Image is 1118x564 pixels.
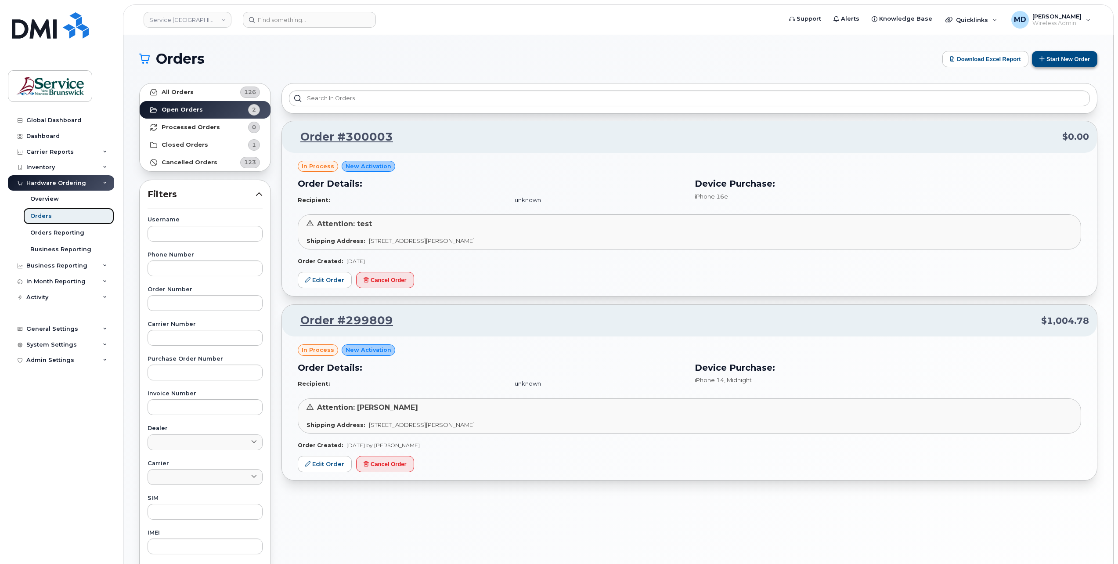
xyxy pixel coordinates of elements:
span: [DATE] [346,258,365,264]
span: $1,004.78 [1041,315,1089,327]
strong: Recipient: [298,196,330,203]
label: Phone Number [148,252,263,258]
a: Cancelled Orders123 [140,154,270,171]
span: 126 [244,88,256,96]
a: Processed Orders0 [140,119,270,136]
span: iPhone 16e [695,193,728,200]
h3: Device Purchase: [695,361,1081,374]
span: 1 [252,141,256,149]
label: Carrier Number [148,322,263,327]
span: in process [302,346,334,354]
button: Start New Order [1032,51,1097,67]
td: unknown [507,376,684,391]
a: Order #299809 [290,313,393,329]
span: New Activation [346,162,391,170]
strong: Order Created: [298,258,343,264]
label: Invoice Number [148,391,263,397]
a: Edit Order [298,272,352,288]
span: in process [302,162,334,170]
span: Attention: test [317,220,372,228]
label: Carrier [148,461,263,466]
span: $0.00 [1062,130,1089,143]
label: IMEI [148,530,263,536]
span: [DATE] by [PERSON_NAME] [346,442,420,448]
span: New Activation [346,346,391,354]
a: Order #300003 [290,129,393,145]
strong: Shipping Address: [307,237,365,244]
strong: Cancelled Orders [162,159,217,166]
a: Edit Order [298,456,352,472]
span: 2 [252,105,256,114]
strong: Shipping Address: [307,421,365,428]
span: , Midnight [724,376,752,383]
label: Dealer [148,426,263,431]
button: Cancel Order [356,456,414,472]
input: Search in orders [289,90,1090,106]
strong: Open Orders [162,106,203,113]
h3: Order Details: [298,361,684,374]
a: All Orders126 [140,83,270,101]
a: Open Orders2 [140,101,270,119]
label: Order Number [148,287,263,293]
span: Attention: [PERSON_NAME] [317,403,418,412]
a: Closed Orders1 [140,136,270,154]
span: Orders [156,52,205,65]
span: [STREET_ADDRESS][PERSON_NAME] [369,237,475,244]
span: 0 [252,123,256,131]
strong: Recipient: [298,380,330,387]
span: 123 [244,158,256,166]
h3: Order Details: [298,177,684,190]
label: Purchase Order Number [148,356,263,362]
label: SIM [148,495,263,501]
td: unknown [507,192,684,208]
h3: Device Purchase: [695,177,1081,190]
strong: All Orders [162,89,194,96]
span: iPhone 14 [695,376,724,383]
strong: Processed Orders [162,124,220,131]
label: Username [148,217,263,223]
strong: Order Created: [298,442,343,448]
button: Cancel Order [356,272,414,288]
button: Download Excel Report [942,51,1028,67]
span: [STREET_ADDRESS][PERSON_NAME] [369,421,475,428]
strong: Closed Orders [162,141,208,148]
span: Filters [148,188,256,201]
